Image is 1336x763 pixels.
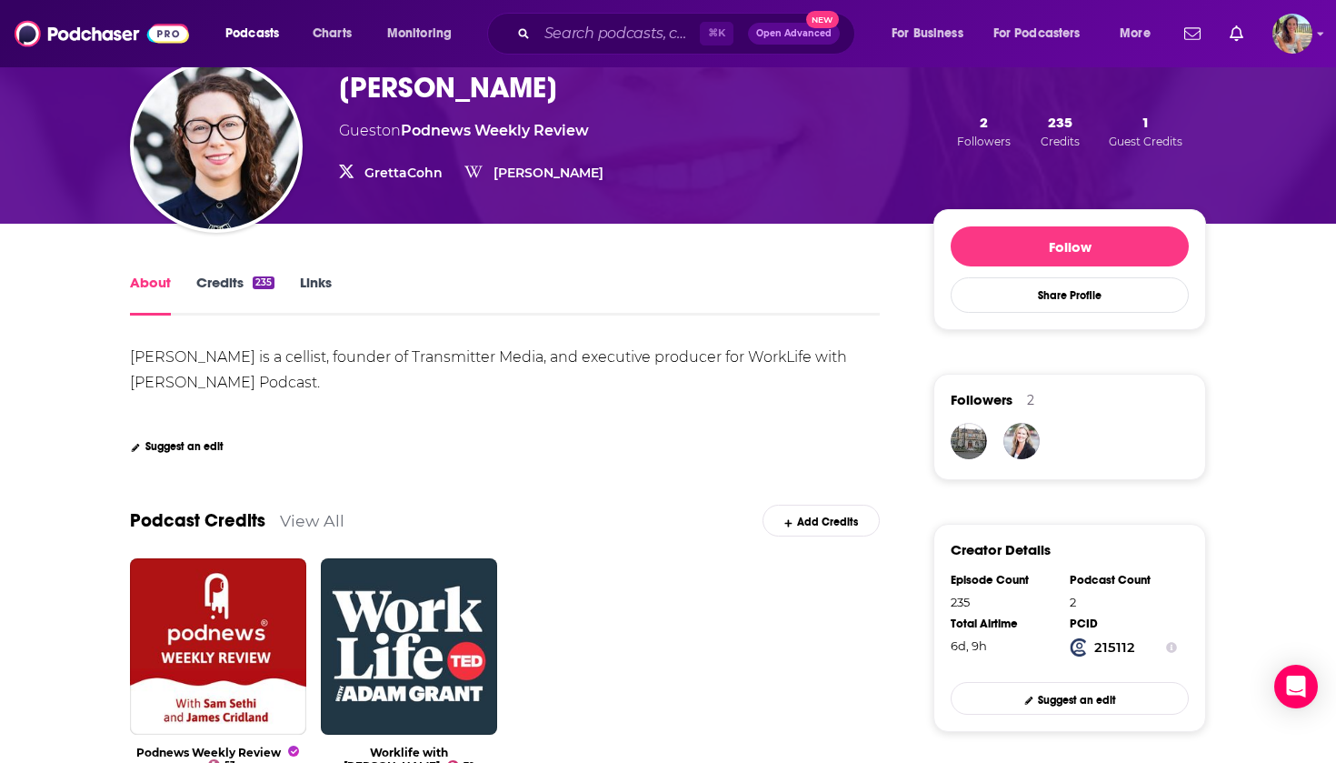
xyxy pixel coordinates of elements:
[951,617,1058,631] div: Total Airtime
[980,114,988,131] span: 2
[280,511,344,530] a: View All
[700,22,733,45] span: ⌘ K
[504,13,872,55] div: Search podcasts, credits, & more...
[130,274,171,316] a: About
[130,440,224,453] a: Suggest an edit
[951,423,987,459] img: Multi-Media
[300,274,332,316] a: Links
[951,573,1058,587] div: Episode Count
[1003,423,1040,459] img: loriab
[1177,18,1208,49] a: Show notifications dropdown
[134,64,299,229] img: Gretta Cohn
[806,11,839,28] span: New
[879,19,986,48] button: open menu
[1166,638,1177,657] button: Show Info
[130,509,265,532] a: Podcast Credits
[136,746,299,759] a: Podnews Weekly Review
[1070,638,1088,657] img: Podchaser Creator ID logo
[951,391,1012,408] span: Followers
[1048,114,1072,131] span: 235
[1041,135,1080,148] span: Credits
[1070,573,1177,587] div: Podcast Count
[382,122,589,139] span: on
[537,19,700,48] input: Search podcasts, credits, & more...
[313,21,352,46] span: Charts
[374,19,475,48] button: open menu
[1272,14,1312,54] img: User Profile
[952,113,1016,149] button: 2Followers
[1027,392,1034,408] div: 2
[1274,665,1318,708] div: Open Intercom Messenger
[1070,595,1177,609] div: 2
[951,638,987,653] span: 153 hours, 38 minutes, 6 seconds
[892,21,963,46] span: For Business
[401,122,589,139] a: Podnews Weekly Review
[951,277,1189,313] button: Share Profile
[1272,14,1312,54] button: Show profile menu
[364,165,443,181] a: GrettaCohn
[1222,18,1251,49] a: Show notifications dropdown
[15,16,189,51] img: Podchaser - Follow, Share and Rate Podcasts
[301,19,363,48] a: Charts
[748,23,840,45] button: Open AdvancedNew
[1070,617,1177,631] div: PCID
[339,122,382,139] span: Guest
[1094,639,1135,656] strong: 215112
[951,595,1058,609] div: 235
[213,19,303,48] button: open menu
[196,274,274,316] a: Credits235
[1035,113,1085,149] button: 235Credits
[494,165,603,181] a: [PERSON_NAME]
[387,21,452,46] span: Monitoring
[1109,135,1182,148] span: Guest Credits
[130,348,851,391] div: [PERSON_NAME] is a cellist, founder of Transmitter Media, and executive producer for WorkLife wit...
[763,505,880,537] a: Add Credits
[1107,19,1173,48] button: open menu
[253,276,274,289] div: 235
[1103,113,1188,149] button: 1Guest Credits
[1272,14,1312,54] span: Logged in as ashtonwikstrom
[951,226,1189,266] button: Follow
[993,21,1081,46] span: For Podcasters
[982,19,1107,48] button: open menu
[957,135,1011,148] span: Followers
[951,541,1051,558] h3: Creator Details
[1142,114,1150,131] span: 1
[1120,21,1151,46] span: More
[951,682,1189,714] a: Suggest an edit
[339,70,557,105] h1: [PERSON_NAME]
[225,21,279,46] span: Podcasts
[756,29,832,38] span: Open Advanced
